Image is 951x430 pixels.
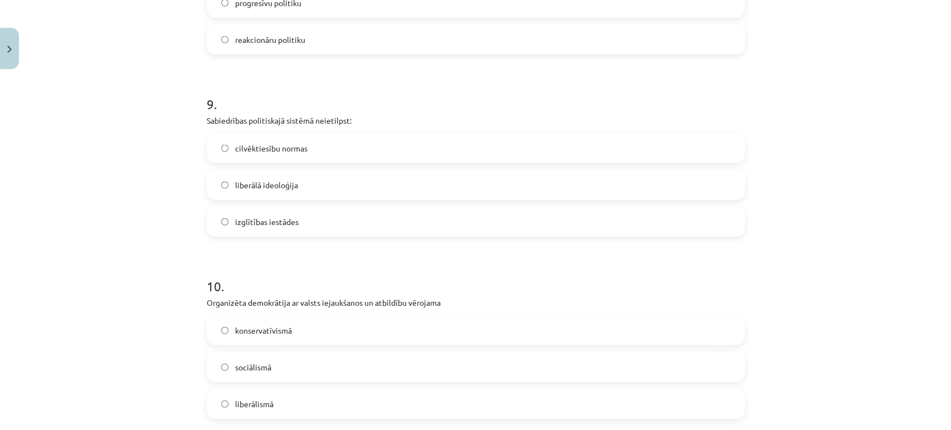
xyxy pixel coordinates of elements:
h1: 10 . [207,259,745,294]
span: izglītības iestādes [235,216,299,228]
p: Sabiedrības politiskajā sistēmā neietilpst: [207,115,745,126]
h1: 9 . [207,77,745,111]
input: liberālismā [221,400,228,408]
span: cilvēktiesību normas [235,143,308,154]
span: sociālismā [235,361,271,373]
p: Organizēta demokrātija ar valsts iejaukšanos un atbildību vērojama [207,297,745,309]
span: konservatīvismā [235,325,292,336]
input: liberālā ideoloģija [221,182,228,189]
span: liberālismā [235,398,274,410]
input: cilvēktiesību normas [221,145,228,152]
span: liberālā ideoloģija [235,179,298,191]
input: konservatīvismā [221,327,228,334]
span: reakcionāru politiku [235,34,305,46]
img: icon-close-lesson-0947bae3869378f0d4975bcd49f059093ad1ed9edebbc8119c70593378902aed.svg [7,46,12,53]
input: izglītības iestādes [221,218,228,226]
input: reakcionāru politiku [221,36,228,43]
input: sociālismā [221,364,228,371]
